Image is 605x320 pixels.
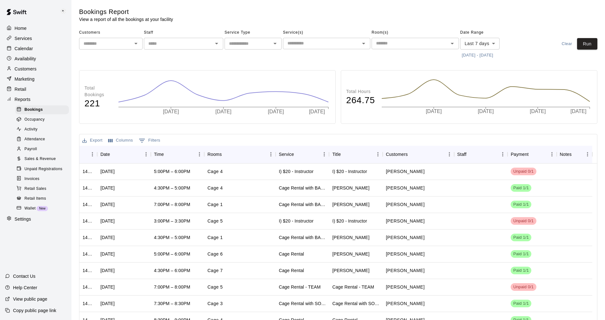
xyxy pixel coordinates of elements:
span: Sales & Revenue [24,156,56,162]
p: Cage 7 [207,267,223,274]
div: Rooms [204,145,276,163]
a: Reports [5,95,66,104]
span: Room(s) [372,28,459,38]
span: Bookings [24,107,43,113]
p: Cage 1 [207,201,223,208]
button: Open [448,39,457,48]
div: Notes [557,145,592,163]
h4: 264.75 [346,95,375,106]
span: Invoices [24,176,39,182]
div: Has not paid: Sebastian Osuna [511,283,536,291]
div: I) $20 - Instructor [332,218,367,224]
a: Customers [5,64,66,74]
p: Cage 3 [207,300,223,307]
div: Cage Rental [279,267,304,274]
p: Marketing [15,76,35,82]
p: Joseph Flummerfelt [386,201,425,208]
div: Thu, Sep 11, 2025 [100,267,115,274]
button: Open [271,39,279,48]
div: Date [100,145,110,163]
div: Retail Items [15,194,69,203]
a: Retail [5,84,66,94]
div: Keith Brooks [58,5,71,18]
div: Cage Rental - TEAM [279,284,321,290]
span: Unpaid 0/1 [511,284,536,290]
button: Sort [110,150,119,159]
tspan: [DATE] [530,109,546,114]
a: Occupancy [15,115,71,124]
div: Unpaid Registrations [15,165,69,174]
button: Menu [373,150,383,159]
a: Availability [5,54,66,63]
tspan: [DATE] [478,109,494,114]
div: Settings [5,214,66,224]
p: Calendar [15,45,33,52]
div: 7:00PM – 8:00PM [154,201,190,208]
div: Cage Rental with SOFTBALL Pitching Machine [332,300,380,307]
button: Menu [266,150,276,159]
span: Paid 1/1 [511,202,531,208]
p: Zachary Cambier [386,267,425,274]
div: Date [97,145,151,163]
button: Select columns [107,136,135,145]
div: Thu, Sep 11, 2025 [100,234,115,241]
button: Sort [341,150,350,159]
p: Chris Decolati [386,218,425,224]
span: Activity [24,126,37,133]
a: Payroll [15,144,71,154]
button: Sort [408,150,417,159]
div: Staff [454,145,508,163]
tspan: [DATE] [163,109,179,114]
p: Kendall Hubbard [386,185,425,191]
div: 1419418 [83,267,94,274]
div: Bookings [15,105,69,114]
p: Zachary Cambier [386,251,425,257]
p: Cage 4 [207,168,223,175]
div: Title [332,145,341,163]
span: Wallet [24,205,36,212]
div: 4:30PM – 6:00PM [154,267,190,274]
div: Thu, Sep 11, 2025 [100,185,115,191]
a: Unpaid Registrations [15,164,71,174]
span: Occupancy [24,117,45,123]
span: Unpaid 0/1 [511,218,536,224]
div: I) $20 - Instructor [279,218,313,224]
div: Cage Rental [279,251,304,257]
div: Cage Rental with BASEBALL Pitching Machine [279,185,326,191]
div: Thu, Sep 11, 2025 [100,251,115,257]
span: Paid 1/1 [511,268,531,274]
button: Sort [222,150,231,159]
div: 1420172 [83,201,94,208]
button: Menu [195,150,204,159]
p: Total Hours [346,88,375,95]
a: Home [5,23,66,33]
span: Unpaid Registrations [24,166,62,172]
div: Zachary Cambier [332,251,369,257]
span: Paid 1/1 [511,185,531,191]
span: Customers [79,28,143,38]
p: Nicholas Copeland [386,234,425,241]
a: Services [5,34,66,43]
div: Payment [511,145,528,163]
p: Copy public page link [13,307,56,314]
div: Thu, Sep 11, 2025 [100,284,115,290]
span: Service Type [225,28,282,38]
span: Paid 1/1 [511,251,531,257]
div: Thu, Sep 11, 2025 [100,218,115,224]
span: Paid 1/1 [511,235,531,241]
p: Retail [15,86,26,92]
div: ID [79,145,97,163]
img: Keith Brooks [59,8,67,15]
tspan: [DATE] [426,109,442,114]
div: Payment [508,145,556,163]
button: Menu [498,150,508,159]
div: 5:00PM – 6:00PM [154,168,190,175]
button: Menu [583,150,592,159]
p: Availability [15,56,36,62]
div: 1420501 [83,168,94,175]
